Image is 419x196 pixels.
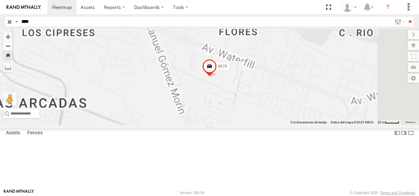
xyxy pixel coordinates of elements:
label: Measure [3,63,13,72]
button: Escala del mapa: 20 m por 39 píxeles [376,120,401,125]
a: Visit our Website [4,189,34,196]
label: Assets [3,128,23,138]
div: Version: 306.00 [180,191,205,195]
span: Datos del mapa ©2025 INEGI [331,120,374,124]
label: Search Query [14,17,19,26]
button: Zoom out [3,41,13,50]
button: Arrastra al hombrecito al mapa para abrir Street View [3,92,16,106]
i: ? [382,2,393,13]
span: 6679 [218,64,227,69]
label: Hide Summary Table [407,128,414,138]
label: Dock Summary Table to the Right [401,128,407,138]
img: rand-logo.svg [7,5,41,10]
label: Search Filter Options [392,17,406,26]
div: © Copyright 2025 - [350,191,415,195]
button: Combinaciones de teclas [291,120,327,125]
label: Dock Summary Table to the Left [394,128,401,138]
a: Terms and Conditions [380,191,415,195]
span: 20 m [377,120,385,124]
button: Zoom Home [3,50,13,59]
label: Map Settings [408,74,419,83]
a: Términos (se abre en una nueva pestaña) [405,121,415,124]
div: antonio fernandez [340,2,359,12]
label: Fences [24,128,46,138]
button: Zoom in [3,32,13,41]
